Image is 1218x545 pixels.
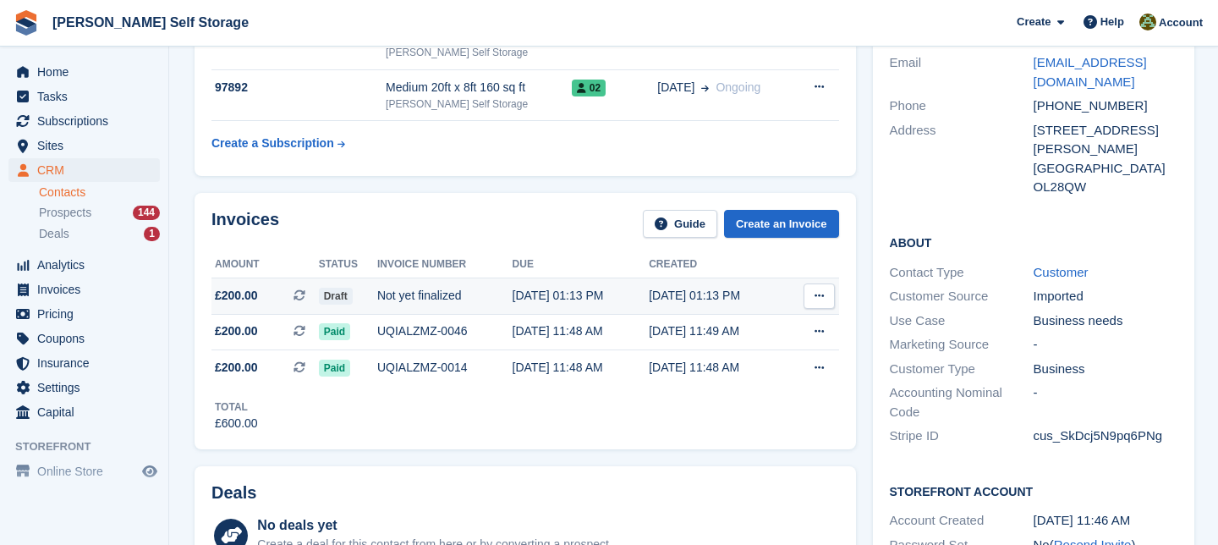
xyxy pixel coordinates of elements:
[37,278,139,301] span: Invoices
[386,45,572,60] div: [PERSON_NAME] Self Storage
[211,135,334,152] div: Create a Subscription
[1017,14,1051,30] span: Create
[513,287,650,305] div: [DATE] 01:13 PM
[319,360,350,377] span: Paid
[890,335,1034,355] div: Marketing Source
[1159,14,1203,31] span: Account
[37,60,139,84] span: Home
[319,251,377,278] th: Status
[39,225,160,243] a: Deals 1
[8,60,160,84] a: menu
[39,205,91,221] span: Prospects
[215,287,258,305] span: £200.00
[8,85,160,108] a: menu
[215,415,258,432] div: £600.00
[1034,360,1177,379] div: Business
[133,206,160,220] div: 144
[8,351,160,375] a: menu
[37,460,139,483] span: Online Store
[39,184,160,201] a: Contacts
[37,400,139,424] span: Capital
[8,376,160,399] a: menu
[1034,311,1177,331] div: Business needs
[377,287,513,305] div: Not yet finalized
[8,302,160,326] a: menu
[890,360,1034,379] div: Customer Type
[8,400,160,424] a: menu
[211,128,345,159] a: Create a Subscription
[657,79,694,96] span: [DATE]
[211,251,319,278] th: Amount
[39,226,69,242] span: Deals
[211,79,386,96] div: 97892
[386,96,572,112] div: [PERSON_NAME] Self Storage
[572,80,606,96] span: 02
[37,85,139,108] span: Tasks
[890,311,1034,331] div: Use Case
[37,351,139,375] span: Insurance
[37,376,139,399] span: Settings
[1034,287,1177,306] div: Imported
[39,204,160,222] a: Prospects 144
[1034,265,1089,279] a: Customer
[8,109,160,133] a: menu
[513,322,650,340] div: [DATE] 11:48 AM
[8,134,160,157] a: menu
[1034,159,1177,179] div: [GEOGRAPHIC_DATA]
[513,251,650,278] th: Due
[386,79,572,96] div: Medium 20ft x 8ft 160 sq ft
[890,427,1034,446] div: Stripe ID
[37,327,139,350] span: Coupons
[215,399,258,415] div: Total
[890,383,1034,421] div: Accounting Nominal Code
[890,511,1034,531] div: Account Created
[890,482,1177,499] h2: Storefront Account
[649,287,786,305] div: [DATE] 01:13 PM
[8,327,160,350] a: menu
[890,96,1034,116] div: Phone
[37,253,139,277] span: Analytics
[211,483,256,503] h2: Deals
[8,253,160,277] a: menu
[37,302,139,326] span: Pricing
[716,80,760,94] span: Ongoing
[15,438,168,455] span: Storefront
[215,359,258,377] span: £200.00
[649,322,786,340] div: [DATE] 11:49 AM
[377,359,513,377] div: UQIALZMZ-0014
[377,251,513,278] th: Invoice number
[643,210,717,238] a: Guide
[8,278,160,301] a: menu
[1034,511,1177,531] div: [DATE] 11:46 AM
[377,322,513,340] div: UQIALZMZ-0046
[890,53,1034,91] div: Email
[890,121,1034,197] div: Address
[649,359,786,377] div: [DATE] 11:48 AM
[8,460,160,483] a: menu
[211,210,279,238] h2: Invoices
[37,109,139,133] span: Subscriptions
[215,322,258,340] span: £200.00
[724,210,839,238] a: Create an Invoice
[14,10,39,36] img: stora-icon-8386f47178a22dfd0bd8f6a31ec36ba5ce8667c1dd55bd0f319d3a0aa187defe.svg
[1034,55,1147,89] a: [EMAIL_ADDRESS][DOMAIN_NAME]
[46,8,255,36] a: [PERSON_NAME] Self Storage
[319,323,350,340] span: Paid
[890,287,1034,306] div: Customer Source
[319,288,353,305] span: Draft
[1034,335,1177,355] div: -
[140,461,160,482] a: Preview store
[649,251,786,278] th: Created
[1034,383,1177,421] div: -
[8,158,160,182] a: menu
[37,158,139,182] span: CRM
[37,134,139,157] span: Sites
[1034,96,1177,116] div: [PHONE_NUMBER]
[890,263,1034,283] div: Contact Type
[257,515,612,536] div: No deals yet
[1100,14,1124,30] span: Help
[890,234,1177,250] h2: About
[1034,427,1177,446] div: cus_SkDcj5N9pq6PNg
[513,359,650,377] div: [DATE] 11:48 AM
[1139,14,1156,30] img: Karl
